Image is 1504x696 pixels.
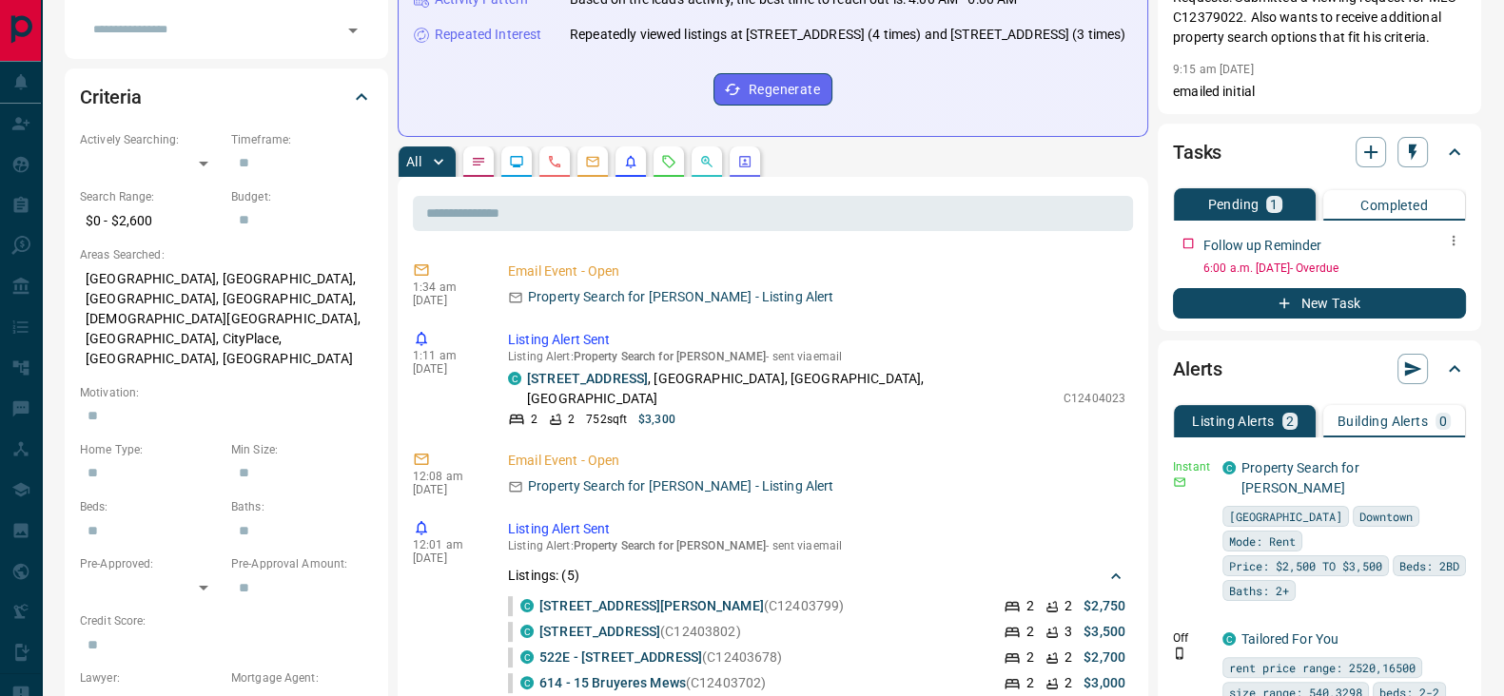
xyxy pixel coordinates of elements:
[1173,137,1221,167] h2: Tasks
[80,74,373,120] div: Criteria
[231,441,373,458] p: Min Size:
[508,350,1125,363] p: Listing Alert : - sent via email
[1222,461,1236,474] div: condos.ca
[1203,236,1321,256] p: Follow up Reminder
[1173,346,1466,392] div: Alerts
[80,246,373,263] p: Areas Searched:
[1026,648,1034,667] p: 2
[539,649,702,665] a: 522E - [STREET_ADDRESS]
[585,154,600,169] svg: Emails
[80,669,222,686] p: Lawyer:
[340,17,366,44] button: Open
[528,287,833,307] p: Property Search for [PERSON_NAME] - Listing Alert
[1229,507,1342,526] span: [GEOGRAPHIC_DATA]
[539,622,741,642] p: (C12403802)
[413,294,479,307] p: [DATE]
[508,558,1125,593] div: Listings: (5)
[80,263,373,375] p: [GEOGRAPHIC_DATA], [GEOGRAPHIC_DATA], [GEOGRAPHIC_DATA], [GEOGRAPHIC_DATA], [DEMOGRAPHIC_DATA][GE...
[1065,673,1072,693] p: 2
[1065,596,1072,616] p: 2
[1207,198,1259,211] p: Pending
[527,371,648,386] a: [STREET_ADDRESS]
[623,154,638,169] svg: Listing Alerts
[1084,673,1125,693] p: $3,000
[1360,199,1428,212] p: Completed
[413,280,479,294] p: 1:34 am
[231,669,373,686] p: Mortgage Agent:
[80,441,222,458] p: Home Type:
[1064,390,1125,407] p: C12404023
[471,154,486,169] svg: Notes
[508,566,579,586] p: Listings: ( 5 )
[1173,354,1222,384] h2: Alerts
[435,25,541,45] p: Repeated Interest
[1173,288,1466,319] button: New Task
[1026,622,1034,642] p: 2
[1241,631,1338,647] a: Tailored For You
[713,73,832,106] button: Regenerate
[527,369,1054,409] p: , [GEOGRAPHIC_DATA], [GEOGRAPHIC_DATA], [GEOGRAPHIC_DATA]
[520,625,534,638] div: condos.ca
[1065,622,1072,642] p: 3
[1222,632,1236,646] div: condos.ca
[568,411,575,428] p: 2
[80,498,222,515] p: Beds:
[1173,475,1186,489] svg: Email
[1084,596,1125,616] p: $2,750
[231,188,373,205] p: Budget:
[1338,415,1428,428] p: Building Alerts
[508,519,1125,539] p: Listing Alert Sent
[520,599,534,612] div: condos.ca
[539,598,764,613] a: [STREET_ADDRESS][PERSON_NAME]
[1173,129,1466,175] div: Tasks
[574,350,767,363] span: Property Search for [PERSON_NAME]
[413,538,479,551] p: 12:01 am
[1084,648,1125,667] p: $2,700
[1173,63,1254,76] p: 9:15 am [DATE]
[1229,658,1416,677] span: rent price range: 2520,16500
[531,411,537,428] p: 2
[638,411,675,428] p: $3,300
[80,82,142,112] h2: Criteria
[1270,198,1278,211] p: 1
[539,648,782,667] p: (C12403678)
[1026,673,1034,693] p: 2
[1084,622,1125,642] p: $3,500
[1173,629,1211,647] p: Off
[547,154,562,169] svg: Calls
[413,470,479,483] p: 12:08 am
[231,131,373,148] p: Timeframe:
[413,362,479,376] p: [DATE]
[413,349,479,362] p: 1:11 am
[661,154,676,169] svg: Requests
[508,372,521,385] div: condos.ca
[1229,581,1289,600] span: Baths: 2+
[508,261,1125,281] p: Email Event - Open
[406,155,421,168] p: All
[539,675,686,690] a: 614 - 15 Bruyeres Mews
[1399,556,1459,575] span: Beds: 2BD
[539,673,766,693] p: (C12403702)
[528,476,833,496] p: Property Search for [PERSON_NAME] - Listing Alert
[1439,415,1447,428] p: 0
[231,498,373,515] p: Baths:
[1192,415,1275,428] p: Listing Alerts
[1065,648,1072,667] p: 2
[1173,458,1211,475] p: Instant
[737,154,752,169] svg: Agent Actions
[1173,647,1186,660] svg: Push Notification Only
[539,596,844,616] p: (C12403799)
[539,624,660,639] a: [STREET_ADDRESS]
[80,205,222,237] p: $0 - $2,600
[1286,415,1294,428] p: 2
[80,612,373,629] p: Credit Score:
[570,25,1125,45] p: Repeatedly viewed listings at [STREET_ADDRESS] (4 times) and [STREET_ADDRESS] (3 times)
[1229,556,1382,575] span: Price: $2,500 TO $3,500
[1026,596,1034,616] p: 2
[520,676,534,689] div: condos.ca
[508,451,1125,471] p: Email Event - Open
[508,330,1125,350] p: Listing Alert Sent
[413,483,479,496] p: [DATE]
[80,384,373,401] p: Motivation:
[508,539,1125,552] p: Listing Alert : - sent via email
